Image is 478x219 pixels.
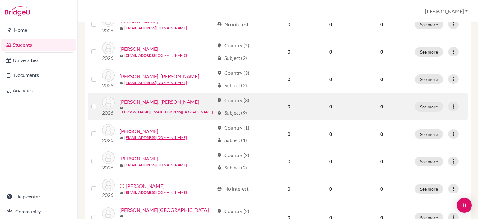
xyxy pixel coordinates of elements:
[217,124,249,131] div: Country (1)
[217,185,249,193] div: No interest
[422,5,471,17] button: [PERSON_NAME]
[102,124,115,136] img: Oesman, Hillary
[119,183,126,188] span: error_outline
[415,129,443,139] button: See more
[457,198,472,213] div: Open Intercom Messenger
[217,165,222,170] span: local_library
[119,26,123,30] span: mail
[124,80,187,86] a: [EMAIL_ADDRESS][DOMAIN_NAME]
[269,120,309,148] td: 0
[102,82,115,89] p: 2026
[1,190,76,203] a: Help center
[5,6,30,16] img: Bridge-U
[1,39,76,51] a: Students
[119,136,123,140] span: mail
[269,11,309,38] td: 0
[217,125,222,130] span: location_on
[217,164,247,171] div: Subject (2)
[217,43,222,48] span: location_on
[415,47,443,57] button: See more
[102,97,115,109] img: Loekman, Nicholas Michael
[119,214,123,218] span: mail
[102,109,115,117] p: 2026
[309,175,352,202] td: 0
[119,155,158,162] a: [PERSON_NAME]
[217,109,247,117] div: Subject (9)
[121,109,213,115] a: [PERSON_NAME][EMAIL_ADDRESS][DOMAIN_NAME]
[309,93,352,120] td: 0
[1,24,76,36] a: Home
[102,54,115,62] p: 2026
[269,65,309,93] td: 0
[269,38,309,65] td: 0
[415,102,443,112] button: See more
[217,186,222,191] span: account_circle
[217,138,222,143] span: local_library
[217,151,249,159] div: Country (2)
[269,148,309,175] td: 0
[217,69,249,77] div: Country (3)
[217,110,222,115] span: local_library
[102,151,115,164] img: Philip, Keysha
[217,42,249,49] div: Country (2)
[119,106,123,110] span: mail
[217,70,222,75] span: location_on
[309,38,352,65] td: 0
[119,164,123,167] span: mail
[124,162,187,168] a: [EMAIL_ADDRESS][DOMAIN_NAME]
[415,184,443,194] button: See more
[217,22,222,27] span: account_circle
[1,84,76,97] a: Analytics
[217,54,247,62] div: Subject (2)
[356,158,407,165] p: 0
[415,74,443,84] button: See more
[356,21,407,28] p: 0
[119,45,158,53] a: [PERSON_NAME]
[124,25,187,31] a: [EMAIL_ADDRESS][DOMAIN_NAME]
[124,135,187,140] a: [EMAIL_ADDRESS][DOMAIN_NAME]
[356,130,407,138] p: 0
[1,205,76,218] a: Community
[119,206,209,214] a: [PERSON_NAME][GEOGRAPHIC_DATA]
[119,54,123,58] span: mail
[217,83,222,88] span: local_library
[309,148,352,175] td: 0
[119,98,199,106] a: [PERSON_NAME], [PERSON_NAME]
[119,127,158,135] a: [PERSON_NAME]
[217,98,222,103] span: location_on
[217,82,247,89] div: Subject (2)
[126,182,165,190] a: [PERSON_NAME]
[102,69,115,82] img: Lin, Yuan Yi
[124,53,187,58] a: [EMAIL_ADDRESS][DOMAIN_NAME]
[102,164,115,171] p: 2026
[309,65,352,93] td: 0
[217,136,247,144] div: Subject (1)
[415,20,443,29] button: See more
[217,97,249,104] div: Country (3)
[269,93,309,120] td: 0
[415,157,443,166] button: See more
[309,120,352,148] td: 0
[217,55,222,60] span: local_library
[356,48,407,55] p: 0
[309,11,352,38] td: 0
[102,136,115,144] p: 2026
[217,21,249,28] div: No interest
[119,81,123,85] span: mail
[102,179,115,191] img: Santoso, Giselle
[102,27,115,34] p: 2026
[356,185,407,193] p: 0
[217,153,222,158] span: location_on
[102,191,115,199] p: 2026
[356,75,407,83] p: 0
[102,42,115,54] img: Jaden, Kimora
[124,190,187,195] a: [EMAIL_ADDRESS][DOMAIN_NAME]
[217,207,249,215] div: Country (2)
[269,175,309,202] td: 0
[217,209,222,214] span: location_on
[1,69,76,81] a: Documents
[119,73,199,80] a: [PERSON_NAME], [PERSON_NAME]
[356,103,407,110] p: 0
[1,54,76,66] a: Universities
[119,191,123,195] span: mail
